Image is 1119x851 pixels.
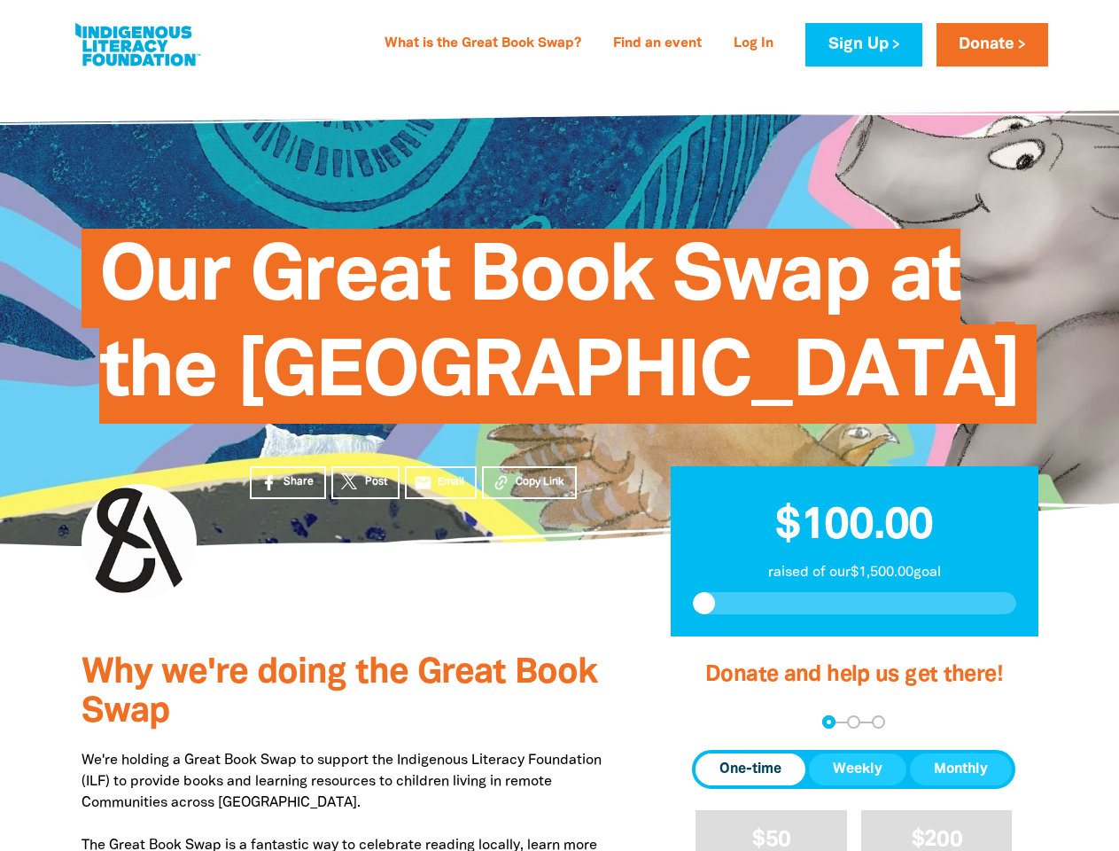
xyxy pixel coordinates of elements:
[482,466,577,499] button: Copy Link
[82,657,597,729] span: Why we're doing the Great Book Swap
[833,759,882,780] span: Weekly
[516,474,564,490] span: Copy Link
[405,466,478,499] a: emailEmail
[872,715,885,729] button: Navigate to step 3 of 3 to enter your payment details
[374,30,592,59] a: What is the Great Book Swap?
[723,30,784,59] a: Log In
[695,753,805,785] button: One-time
[934,759,988,780] span: Monthly
[414,473,432,492] i: email
[805,23,921,66] a: Sign Up
[250,466,326,499] a: Share
[822,715,835,729] button: Navigate to step 1 of 3 to enter your donation amount
[438,474,464,490] span: Email
[705,665,1003,685] span: Donate and help us get there!
[910,753,1012,785] button: Monthly
[693,562,1016,583] p: raised of our $1,500.00 goal
[284,474,314,490] span: Share
[719,759,781,780] span: One-time
[331,466,400,499] a: Post
[752,830,790,850] span: $50
[847,715,860,729] button: Navigate to step 2 of 3 to enter your details
[602,30,712,59] a: Find an event
[365,474,387,490] span: Post
[99,242,1020,424] span: Our Great Book Swap at the [GEOGRAPHIC_DATA]
[936,23,1048,66] a: Donate
[775,506,933,547] span: $100.00
[912,830,962,850] span: $200
[809,753,906,785] button: Weekly
[692,750,1015,789] div: Donation frequency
